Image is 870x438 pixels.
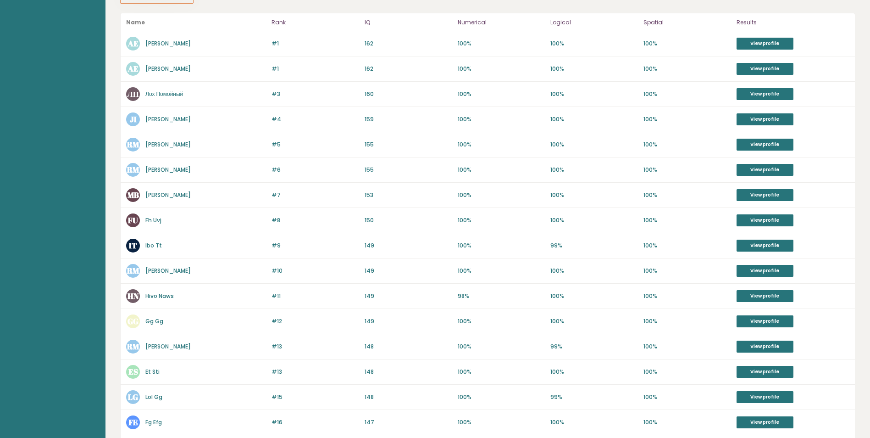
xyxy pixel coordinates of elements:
[126,18,145,26] b: Name
[643,216,731,225] p: 100%
[737,265,793,277] a: View profile
[550,241,638,250] p: 99%
[458,191,545,199] p: 100%
[127,316,139,326] text: GG
[365,17,452,28] p: IQ
[550,418,638,427] p: 100%
[458,90,545,98] p: 100%
[145,343,191,350] a: [PERSON_NAME]
[550,292,638,300] p: 100%
[643,368,731,376] p: 100%
[272,267,359,275] p: #10
[643,65,731,73] p: 100%
[643,292,731,300] p: 100%
[272,343,359,351] p: #13
[458,216,545,225] p: 100%
[550,166,638,174] p: 100%
[145,292,174,300] a: Hivo Naws
[737,189,793,201] a: View profile
[128,392,138,402] text: LG
[550,216,638,225] p: 100%
[145,140,191,148] a: [PERSON_NAME]
[145,267,191,275] a: [PERSON_NAME]
[365,292,452,300] p: 149
[365,393,452,401] p: 148
[550,368,638,376] p: 100%
[550,393,638,401] p: 99%
[365,418,452,427] p: 147
[127,190,139,200] text: MB
[365,191,452,199] p: 153
[272,17,359,28] p: Rank
[458,115,545,124] p: 100%
[272,241,359,250] p: #9
[365,267,452,275] p: 149
[127,291,139,301] text: HN
[272,191,359,199] p: #7
[365,343,452,351] p: 148
[128,366,138,377] text: ES
[272,39,359,48] p: #1
[737,214,793,226] a: View profile
[550,267,638,275] p: 100%
[272,292,359,300] p: #11
[458,166,545,174] p: 100%
[458,418,545,427] p: 100%
[550,65,638,73] p: 100%
[737,88,793,100] a: View profile
[127,89,139,99] text: ЛП
[458,140,545,149] p: 100%
[643,393,731,401] p: 100%
[145,90,183,98] a: Лох Помойный
[550,317,638,326] p: 100%
[145,368,160,376] a: Et Sti
[365,65,452,73] p: 162
[365,317,452,326] p: 149
[127,265,139,276] text: RM
[737,164,793,176] a: View profile
[272,393,359,401] p: #15
[272,115,359,124] p: #4
[272,216,359,225] p: #8
[737,38,793,50] a: View profile
[130,114,137,124] text: JI
[643,115,731,124] p: 100%
[550,343,638,351] p: 99%
[550,90,638,98] p: 100%
[737,139,793,151] a: View profile
[737,416,793,428] a: View profile
[643,140,731,149] p: 100%
[458,241,545,250] p: 100%
[272,65,359,73] p: #1
[643,17,731,28] p: Spatial
[550,140,638,149] p: 100%
[127,38,139,49] text: AE
[550,115,638,124] p: 100%
[145,115,191,123] a: [PERSON_NAME]
[145,241,162,249] a: Ibo Tt
[643,166,731,174] p: 100%
[145,393,162,401] a: Lol Gg
[643,191,731,199] p: 100%
[458,39,545,48] p: 100%
[272,90,359,98] p: #3
[365,115,452,124] p: 159
[145,191,191,199] a: [PERSON_NAME]
[365,166,452,174] p: 155
[550,39,638,48] p: 100%
[737,341,793,353] a: View profile
[643,241,731,250] p: 100%
[145,418,162,426] a: Fg Efg
[458,267,545,275] p: 100%
[458,17,545,28] p: Numerical
[550,17,638,28] p: Logical
[458,292,545,300] p: 98%
[127,139,139,150] text: RM
[737,391,793,403] a: View profile
[272,368,359,376] p: #13
[365,216,452,225] p: 150
[458,393,545,401] p: 100%
[737,17,849,28] p: Results
[458,368,545,376] p: 100%
[737,290,793,302] a: View profile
